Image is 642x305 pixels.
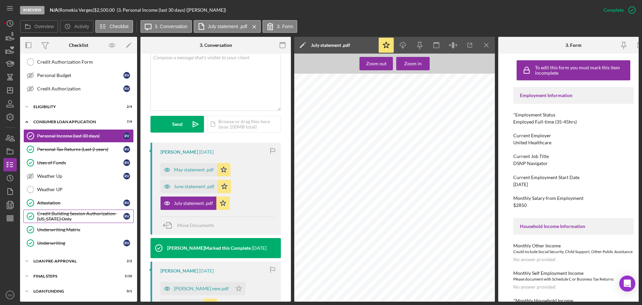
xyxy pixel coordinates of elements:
[478,217,485,222] span: 0.00
[23,156,134,169] a: Uses of FundsRV
[123,173,130,179] div: R V
[513,248,634,255] div: Could include Social Security, Child Support, Other Public Assistance
[513,133,634,138] div: Current Employer
[74,24,89,29] label: Activity
[459,90,467,95] span: 24.99
[326,90,354,95] span: ATM FEE REFUND
[308,217,350,222] span: TOTAL Y-T-D FORFEITURES
[194,20,261,33] button: July statement .pdf
[308,151,348,156] span: Total Returned Item Fees
[37,86,123,91] div: Credit Authorization
[308,90,317,95] span: 07/31
[120,105,132,109] div: 2 / 4
[174,184,214,189] div: June statement .pdf
[513,298,634,303] div: *Monthly Household Income
[23,129,134,143] a: Personal Income (last 30 days)RV
[208,24,247,29] label: July statement .pdf
[513,196,634,201] div: Monthly Salary from Employment
[160,180,231,193] button: June statement .pdf
[476,185,485,190] span: 21.73
[3,288,17,302] button: SO
[308,115,317,120] span: 07/31
[23,69,134,82] a: Personal BudgetRV
[476,193,485,198] span: 21.73
[513,276,634,283] div: Please document with Schedule C or Business Tax Returns
[471,115,485,120] span: $-758.55
[404,138,434,142] span: TOTAL FOR THIS PERIOD
[422,144,434,149] span: $440.00
[308,185,347,190] span: OTHER Y-T-D DIVIDENDS
[172,116,183,133] div: Send
[123,72,130,79] div: R V
[120,274,132,278] div: 5 / 10
[37,240,123,246] div: Underwriting
[110,24,129,29] label: Checklist
[60,7,94,13] div: Romekia Verges |
[23,82,134,95] a: Credit AuthorizationRV
[424,151,434,156] span: $82.50
[513,140,551,145] div: United Healthcare
[23,183,134,196] a: Weather UP
[472,151,485,156] span: $357.50
[404,57,422,70] div: Zoom in
[20,20,58,33] button: Overview
[513,243,634,248] div: Monthly Other Income
[308,82,317,87] span: 07/31
[307,166,343,172] span: SUMMARY DETAILS
[473,74,486,79] span: -837.82
[478,225,485,230] span: 0.00
[461,97,467,102] span: 4.28
[535,65,629,76] div: To edit this form you must mark this item incomplete
[199,149,214,155] time: 2025-08-15 01:31
[37,147,123,152] div: Personal Tax Returns (Last 2 years)
[513,175,634,180] div: Current Employment Start Date
[69,43,88,48] div: Checklist
[123,133,130,139] div: R V
[160,268,198,274] div: [PERSON_NAME]
[174,167,214,172] div: May statement .pdf
[33,274,115,278] div: FINAL STEPS
[200,43,232,48] div: 3. Conversation
[120,289,132,293] div: 0 / 1
[326,115,350,120] span: Ending Balance
[597,3,639,17] button: Complete
[150,116,204,133] button: Send
[513,203,527,208] div: $2850
[160,163,230,176] button: May statement .pdf
[459,138,485,142] span: TOTAL YEAR-TO-DATE
[308,74,317,79] span: 07/29
[308,144,341,149] span: Total Overdraft Fees
[123,159,130,166] div: R V
[34,24,54,29] label: Overview
[177,222,214,228] span: Move Documents
[174,201,213,206] div: July statement .pdf
[95,20,133,33] button: Checklist
[520,224,627,229] div: Household Income Information
[23,55,134,69] a: Credit Authorization Form
[123,213,130,220] div: R V
[277,24,293,29] label: 3. Form
[513,271,634,276] div: Monthly Self Employment Income
[396,57,430,70] button: Zoom in
[123,146,130,153] div: R V
[123,85,130,92] div: R V
[262,20,297,33] button: 3. Form
[308,178,341,183] span: IRA Y-T-D DIVIDENDS
[513,154,634,159] div: Current Job Title
[37,211,123,222] div: Credit Building Session Authorization- [US_STATE] Only
[37,227,133,232] div: Underwriting Matrix
[513,119,577,125] div: Employed Full-time (35-45hrs)
[50,7,58,13] b: N/A
[160,197,230,210] button: July statement .pdf
[33,259,115,263] div: Loan Pre-Approval
[366,57,387,70] div: Zoom out
[50,7,60,13] div: |
[359,57,393,70] button: Zoom out
[23,169,134,183] a: Weather UpRV
[160,217,221,234] button: Move Documents
[308,224,356,229] span: TOTAL FINANCE CHARGE PAID
[326,107,378,112] span: Percentage Yield Earned 3.506%.
[94,7,117,13] div: $2,500.00
[37,160,123,165] div: Uses of Funds
[120,259,132,263] div: 2 / 2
